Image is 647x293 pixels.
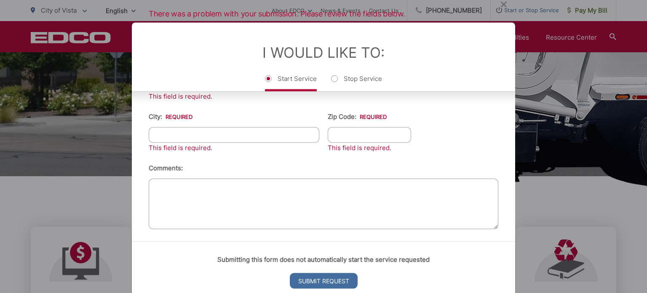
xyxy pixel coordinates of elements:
[328,113,387,120] label: Zip Code:
[265,74,317,91] label: Start Service
[149,142,319,153] div: This field is required.
[290,273,358,288] input: Submit Request
[262,43,385,61] label: I Would Like To:
[331,74,382,91] label: Stop Service
[149,113,192,120] label: City:
[149,164,183,172] label: Comments:
[328,142,411,153] div: This field is required.
[217,255,430,263] strong: Submitting this form does not automatically start the service requested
